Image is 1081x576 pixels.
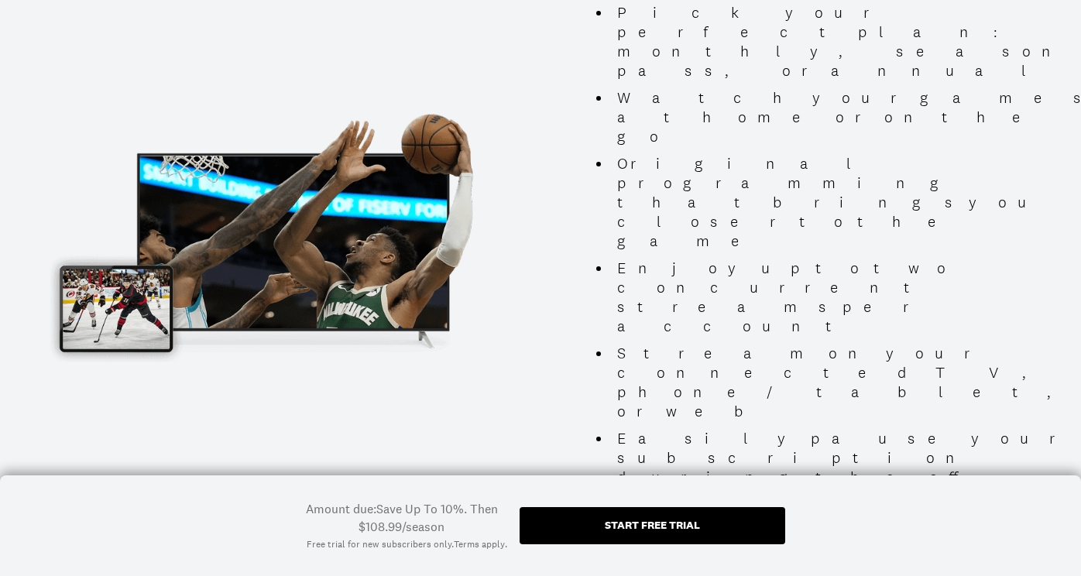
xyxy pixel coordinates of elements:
a: Terms apply [454,538,505,551]
div: Free trial for new subscribers only. . [307,538,507,551]
div: Amount due: Save Up To 10%. Then $108.99/season [296,500,507,535]
div: Start free trial [605,519,700,530]
img: Promotional Image [37,101,519,372]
